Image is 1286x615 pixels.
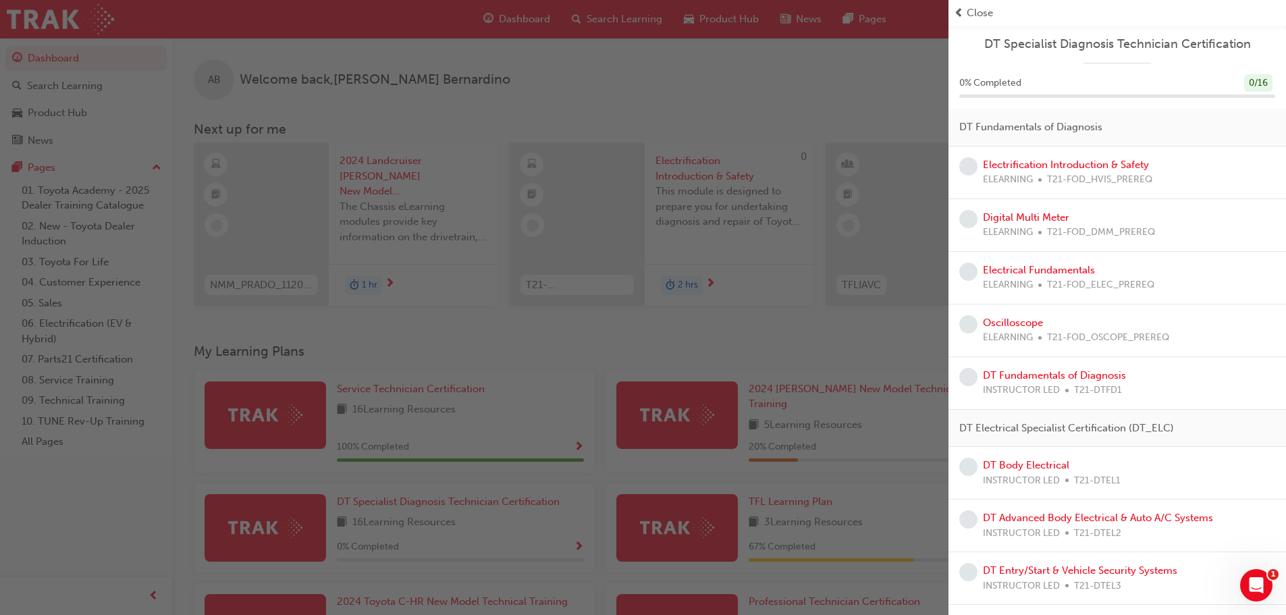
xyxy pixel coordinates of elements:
span: learningRecordVerb_NONE-icon [959,368,977,386]
span: ELEARNING [983,330,1033,346]
a: DT Specialist Diagnosis Technician Certification [959,36,1275,52]
span: T21-DTEL3 [1074,579,1121,594]
span: DT Electrical Specialist Certification (DT_ELC) [959,421,1174,436]
a: Electrical Fundamentals [983,264,1095,276]
span: learningRecordVerb_NONE-icon [959,263,977,281]
span: T21-FOD_HVIS_PREREQ [1047,172,1152,188]
span: INSTRUCTOR LED [983,473,1060,489]
iframe: Intercom live chat [1240,569,1272,601]
span: learningRecordVerb_NONE-icon [959,458,977,476]
a: DT Entry/Start & Vehicle Security Systems [983,564,1177,577]
a: Electrification Introduction & Safety [983,159,1149,171]
span: T21-FOD_DMM_PREREQ [1047,225,1155,240]
span: INSTRUCTOR LED [983,383,1060,398]
a: DT Body Electrical [983,459,1069,471]
span: T21-DTEL2 [1074,526,1121,541]
span: prev-icon [954,5,964,21]
span: Close [967,5,993,21]
a: Oscilloscope [983,317,1043,329]
span: learningRecordVerb_NONE-icon [959,510,977,529]
a: DT Advanced Body Electrical & Auto A/C Systems [983,512,1213,524]
span: 0 % Completed [959,76,1021,91]
div: 0 / 16 [1244,74,1272,92]
span: learningRecordVerb_NONE-icon [959,157,977,176]
button: prev-iconClose [954,5,1281,21]
span: T21-DTEL1 [1074,473,1121,489]
span: T21-DTFD1 [1074,383,1122,398]
span: learningRecordVerb_NONE-icon [959,210,977,228]
span: ELEARNING [983,172,1033,188]
a: DT Fundamentals of Diagnosis [983,369,1126,381]
span: DT Fundamentals of Diagnosis [959,119,1102,135]
span: T21-FOD_ELEC_PREREQ [1047,277,1154,293]
span: ELEARNING [983,225,1033,240]
span: 1 [1268,569,1279,580]
span: learningRecordVerb_NONE-icon [959,315,977,333]
span: INSTRUCTOR LED [983,526,1060,541]
span: T21-FOD_OSCOPE_PREREQ [1047,330,1169,346]
span: INSTRUCTOR LED [983,579,1060,594]
span: ELEARNING [983,277,1033,293]
a: Digital Multi Meter [983,211,1069,223]
span: learningRecordVerb_NONE-icon [959,563,977,581]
